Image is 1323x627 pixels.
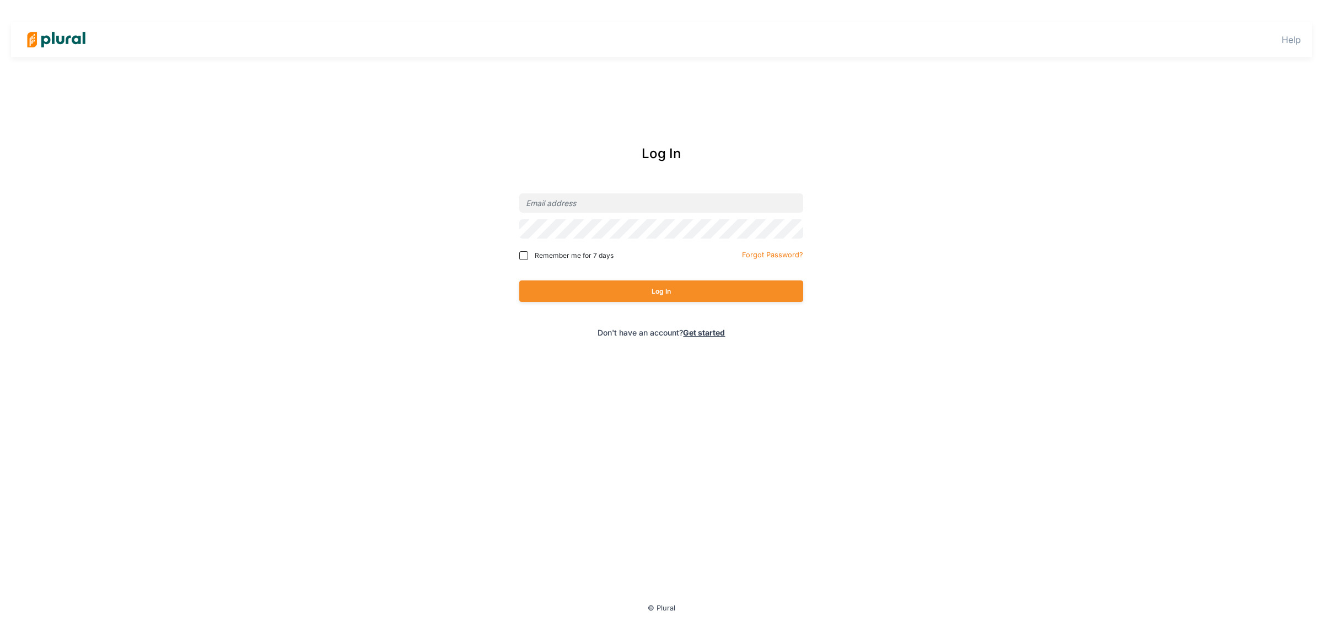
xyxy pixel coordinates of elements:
div: Don't have an account? [472,327,851,338]
img: Logo for Plural [18,20,95,59]
span: Remember me for 7 days [535,251,614,261]
input: Remember me for 7 days [519,251,528,260]
div: Log In [472,144,851,164]
button: Log In [519,280,803,302]
small: © Plural [648,604,675,612]
small: Forgot Password? [742,251,803,259]
a: Help [1282,34,1301,45]
a: Forgot Password? [742,248,803,260]
input: Email address [519,193,803,213]
a: Get started [683,328,725,337]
